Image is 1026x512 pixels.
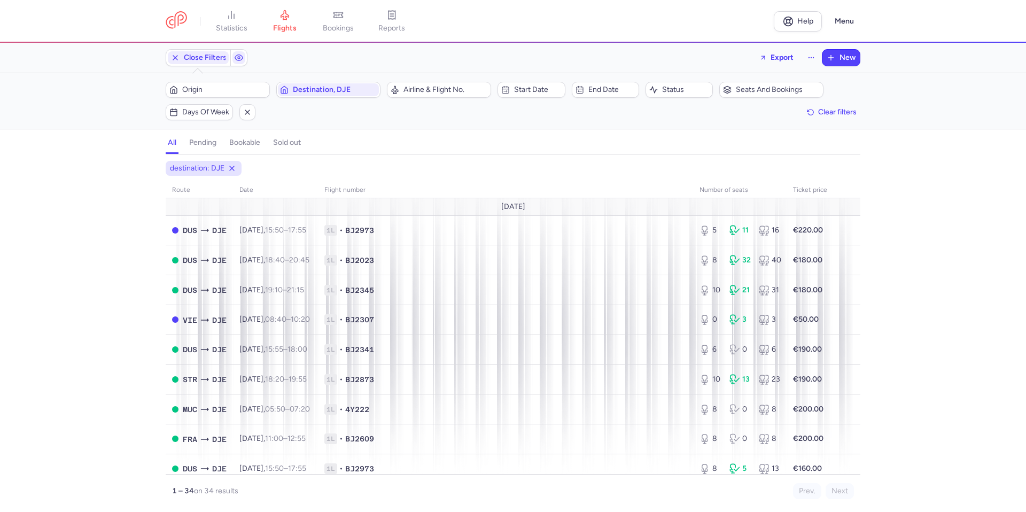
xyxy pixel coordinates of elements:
span: destination: DJE [170,163,224,174]
span: 1L [324,285,337,296]
button: Status [646,82,713,98]
span: 1L [324,433,337,444]
div: 5 [729,463,751,474]
span: BJ2341 [345,344,374,355]
h4: sold out [273,138,301,148]
span: Djerba-Zarzis, Djerba, Tunisia [212,314,227,326]
span: OPEN [172,406,178,413]
span: BJ2973 [345,225,374,236]
th: Flight number [318,182,693,198]
span: • [339,344,343,355]
button: Airline & Flight No. [387,82,491,98]
button: Seats and bookings [719,82,823,98]
span: Düsseldorf International Airport, Düsseldorf, Germany [183,463,197,475]
strong: €160.00 [793,464,822,473]
a: bookings [312,10,365,33]
span: • [339,314,343,325]
span: DUS [183,344,197,355]
button: Days of week [166,104,233,120]
button: Export [752,49,800,66]
strong: €190.00 [793,345,822,354]
span: DJE [212,344,227,355]
span: Stuttgart Echterdingen, Stuttgart, Germany [183,374,197,385]
button: Origin [166,82,270,98]
span: Clear filters [818,108,857,116]
div: 8 [699,463,721,474]
span: [DATE], [239,255,309,265]
span: [DATE], [239,226,306,235]
div: 23 [759,374,780,385]
button: Start date [498,82,565,98]
th: Ticket price [787,182,834,198]
div: 16 [759,225,780,236]
span: [DATE], [239,315,310,324]
button: Prev. [793,483,821,499]
span: • [339,433,343,444]
time: 07:20 [290,405,310,414]
span: End date [588,86,635,94]
span: Djerba-Zarzis, Djerba, Tunisia [212,404,227,415]
span: Close Filters [184,53,227,62]
span: [DATE], [239,405,310,414]
span: • [339,255,343,266]
span: – [265,315,310,324]
div: 6 [759,344,780,355]
div: 0 [699,314,721,325]
div: 31 [759,285,780,296]
time: 12:55 [287,434,306,443]
span: [DATE], [239,375,307,384]
span: [DATE], [239,434,306,443]
span: OPEN [172,436,178,442]
span: OPEN [172,257,178,263]
span: BJ2973 [345,463,374,474]
strong: €200.00 [793,405,823,414]
th: number of seats [693,182,787,198]
span: [DATE], [239,464,306,473]
span: Vienna International, Vienna, Austria [183,314,197,326]
time: 17:55 [288,226,306,235]
time: 11:00 [265,434,283,443]
span: – [265,285,304,294]
span: Djerba-Zarzis, Djerba, Tunisia [212,224,227,236]
div: 10 [699,285,721,296]
span: Djerba-Zarzis, Djerba, Tunisia [212,463,227,475]
span: 4Y222 [345,404,369,415]
div: 10 [699,374,721,385]
span: – [265,375,307,384]
div: 11 [729,225,751,236]
span: – [265,345,307,354]
time: 17:55 [288,464,306,473]
h4: all [168,138,176,148]
span: reports [378,24,405,33]
button: End date [572,82,639,98]
strong: €180.00 [793,285,822,294]
span: New [840,53,856,62]
span: 1L [324,463,337,474]
span: Frankfurt International Airport, Frankfurt am Main, Germany [183,433,197,445]
span: – [265,226,306,235]
span: DUS [183,254,197,266]
span: DUS [183,284,197,296]
span: • [339,225,343,236]
span: Status [662,86,709,94]
time: 18:00 [287,345,307,354]
time: 05:50 [265,405,285,414]
strong: €190.00 [793,375,822,384]
div: 8 [699,433,721,444]
time: 18:20 [265,375,284,384]
time: 08:40 [265,315,286,324]
strong: 1 – 34 [172,486,194,495]
span: 1L [324,374,337,385]
span: [DATE], [239,285,304,294]
strong: €200.00 [793,434,823,443]
div: 13 [759,463,780,474]
span: Djerba-Zarzis, Djerba, Tunisia [212,374,227,385]
span: Franz Josef Strauss, Munich, Germany [183,404,197,415]
div: 21 [729,285,751,296]
time: 15:50 [265,226,284,235]
button: New [822,50,860,66]
span: 1L [324,255,337,266]
div: 8 [759,404,780,415]
span: Düsseldorf International Airport, Düsseldorf, Germany [183,224,197,236]
span: Destination, DJE [293,86,377,94]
